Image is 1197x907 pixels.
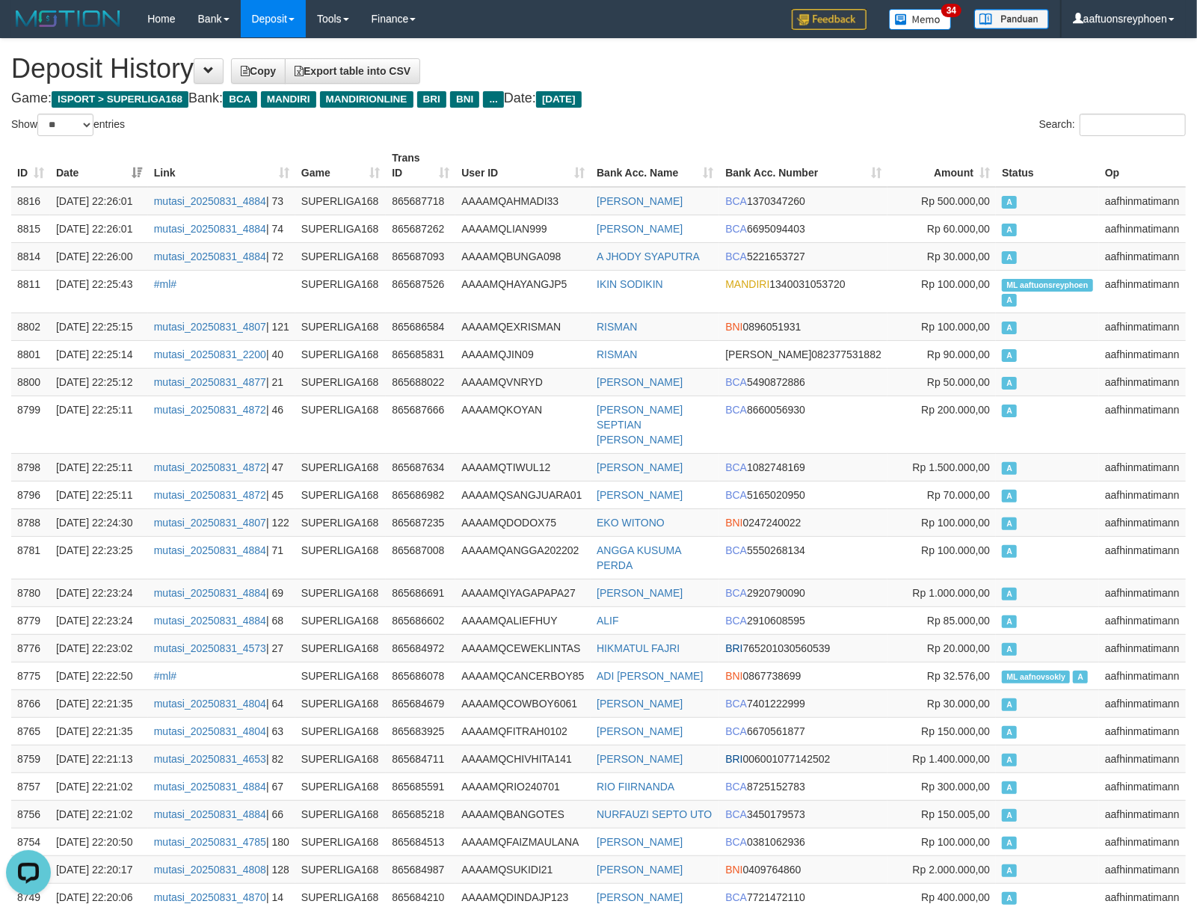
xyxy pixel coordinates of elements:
[154,698,266,710] a: mutasi_20250831_4804
[725,461,747,473] span: BCA
[1002,671,1070,683] span: Manually Linked by aafnovsokly
[913,753,991,765] span: Rp 1.400.000,00
[725,753,742,765] span: BRI
[455,634,591,662] td: AAAAMQCEWEKLINTAS
[719,144,887,187] th: Bank Acc. Number: activate to sort column ascending
[725,642,742,654] span: BRI
[1002,698,1017,711] span: Approved
[154,781,266,793] a: mutasi_20250831_4884
[921,195,990,207] span: Rp 500.000,00
[725,587,747,599] span: BCA
[11,270,50,313] td: 8811
[148,187,295,215] td: | 73
[455,717,591,745] td: AAAAMQFITRAH0102
[154,864,266,876] a: mutasi_20250831_4808
[725,615,747,627] span: BCA
[154,725,266,737] a: mutasi_20250831_4804
[320,91,413,108] span: MANDIRIONLINE
[295,340,386,368] td: SUPERLIGA168
[1002,279,1093,292] span: Manually Linked by aaftuonsreyphoen
[148,313,295,340] td: | 121
[50,481,148,508] td: [DATE] 22:25:11
[719,242,887,270] td: 5221653727
[597,836,683,848] a: [PERSON_NAME]
[725,195,747,207] span: BCA
[11,114,125,136] label: Show entries
[50,579,148,606] td: [DATE] 22:23:24
[386,313,455,340] td: 865686584
[295,508,386,536] td: SUPERLIGA168
[719,772,887,800] td: 8725152783
[1002,588,1017,600] span: Approved
[1099,368,1186,396] td: aafhinmatimann
[1002,643,1017,656] span: Approved
[455,144,591,187] th: User ID: activate to sort column ascending
[927,489,990,501] span: Rp 70.000,00
[927,670,990,682] span: Rp 32.576,00
[455,689,591,717] td: AAAAMQCOWBOY6061
[295,144,386,187] th: Game: activate to sort column ascending
[223,91,256,108] span: BCA
[154,376,266,388] a: mutasi_20250831_4877
[927,615,990,627] span: Rp 85.000,00
[386,745,455,772] td: 865684711
[597,223,683,235] a: [PERSON_NAME]
[597,753,683,765] a: [PERSON_NAME]
[719,313,887,340] td: 0896051931
[1073,671,1088,683] span: Approved
[11,91,1186,106] h4: Game: Bank: Date:
[154,489,266,501] a: mutasi_20250831_4872
[11,453,50,481] td: 8798
[386,689,455,717] td: 865684679
[386,634,455,662] td: 865684972
[455,508,591,536] td: AAAAMQDODOX75
[455,772,591,800] td: AAAAMQRIO240701
[386,579,455,606] td: 865686691
[1099,689,1186,717] td: aafhinmatimann
[11,368,50,396] td: 8800
[719,606,887,634] td: 2910608595
[295,745,386,772] td: SUPERLIGA168
[386,508,455,536] td: 865687235
[148,717,295,745] td: | 63
[1099,313,1186,340] td: aafhinmatimann
[455,242,591,270] td: AAAAMQBUNGA098
[241,65,276,77] span: Copy
[11,242,50,270] td: 8814
[1099,187,1186,215] td: aafhinmatimann
[285,58,420,84] a: Export table into CSV
[1099,270,1186,313] td: aafhinmatimann
[1099,215,1186,242] td: aafhinmatimann
[386,396,455,453] td: 865687666
[148,634,295,662] td: | 27
[154,670,176,682] a: #ml#
[154,348,266,360] a: mutasi_20250831_2200
[719,634,887,662] td: 765201030560539
[50,187,148,215] td: [DATE] 22:26:01
[597,781,674,793] a: RIO FIIRNANDA
[154,195,266,207] a: mutasi_20250831_4884
[597,864,683,876] a: [PERSON_NAME]
[154,587,266,599] a: mutasi_20250831_4884
[921,517,990,529] span: Rp 100.000,00
[148,215,295,242] td: | 74
[455,481,591,508] td: AAAAMQSANGJUARA01
[725,348,811,360] span: [PERSON_NAME]
[386,270,455,313] td: 865687526
[927,348,990,360] span: Rp 90.000,00
[50,745,148,772] td: [DATE] 22:21:13
[50,772,148,800] td: [DATE] 22:21:02
[50,396,148,453] td: [DATE] 22:25:11
[386,606,455,634] td: 865686602
[295,396,386,453] td: SUPERLIGA168
[1099,396,1186,453] td: aafhinmatimann
[11,606,50,634] td: 8779
[927,376,990,388] span: Rp 50.000,00
[148,772,295,800] td: | 67
[11,508,50,536] td: 8788
[295,634,386,662] td: SUPERLIGA168
[1099,508,1186,536] td: aafhinmatimann
[455,215,591,242] td: AAAAMQLIAN999
[719,187,887,215] td: 1370347260
[386,215,455,242] td: 865687262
